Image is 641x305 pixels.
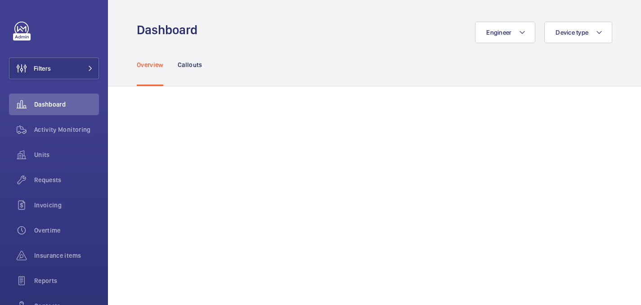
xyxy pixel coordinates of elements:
[556,29,588,36] span: Device type
[34,100,99,109] span: Dashboard
[178,60,202,69] p: Callouts
[34,226,99,235] span: Overtime
[486,29,511,36] span: Engineer
[34,276,99,285] span: Reports
[34,175,99,184] span: Requests
[34,201,99,210] span: Invoicing
[9,58,99,79] button: Filters
[475,22,535,43] button: Engineer
[137,22,203,38] h1: Dashboard
[544,22,612,43] button: Device type
[34,150,99,159] span: Units
[137,60,163,69] p: Overview
[34,251,99,260] span: Insurance items
[34,64,51,73] span: Filters
[34,125,99,134] span: Activity Monitoring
